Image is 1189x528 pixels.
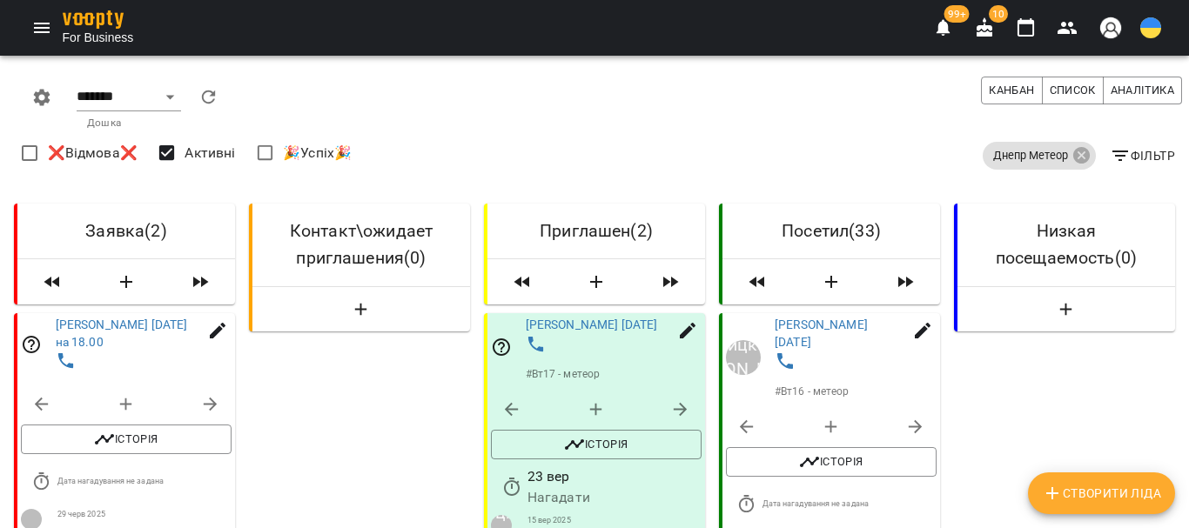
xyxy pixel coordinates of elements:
[775,317,868,349] a: [PERSON_NAME] [DATE]
[63,29,134,46] span: For Business
[57,509,232,521] p: 29 черв 2025
[527,515,702,527] p: 15 вер 2025
[971,217,1161,272] h6: Низкая посещаемость ( 0 )
[21,424,232,454] button: Історія
[57,476,232,488] p: Дата нагадування не задана
[557,266,635,297] button: Створити Ліда
[877,266,933,297] button: Пересунути всіх лідів з колонки
[87,266,165,297] button: Створити Ліда
[1103,140,1182,171] button: Фільтр
[21,7,63,49] button: Menu
[1103,77,1182,104] button: Аналітика
[499,434,694,455] span: Історія
[185,143,235,164] span: Активні
[983,148,1078,164] span: Днепр Метеор
[501,217,691,244] h6: Приглашен ( 2 )
[1098,16,1123,40] img: avatar_s.png
[526,317,658,331] a: [PERSON_NAME] [DATE]
[989,81,1034,100] span: Канбан
[21,334,42,355] svg: Відповідальний співробітник не задан
[944,5,970,23] span: 99+
[56,317,188,349] a: [PERSON_NAME] [DATE] на 18.00
[983,142,1097,170] div: Днепр Метеор
[526,366,601,382] p: # Вт17 - метеор
[527,487,702,508] p: Нагадати
[1042,77,1104,104] button: Список
[491,430,702,459] button: Історія
[1110,145,1175,166] span: Фільтр
[48,143,138,164] span: ❌Відмова❌
[1042,483,1161,504] span: Створити Ліда
[31,217,221,244] h6: Заявка ( 2 )
[63,10,124,29] img: voopty.png
[1028,472,1175,514] button: Створити Ліда
[259,294,463,325] button: Створити Ліда
[266,217,456,272] h6: Контакт\ожидает приглашения ( 0 )
[172,266,228,297] button: Пересунути всіх лідів з колонки
[762,498,937,511] p: Дата нагадування не задана
[29,429,224,450] span: Історія
[283,143,352,164] span: 🎉Успіх🎉
[527,466,702,487] p: 23 вер
[775,384,850,399] p: # Вт16 - метеор
[87,118,171,129] p: Дошка
[989,5,1008,23] span: 10
[1050,81,1096,100] span: Список
[642,266,698,297] button: Пересунути всіх лідів з колонки
[491,337,512,358] svg: Відповідальний співробітник не задан
[964,294,1168,325] button: Створити Ліда
[792,266,870,297] button: Створити Ліда
[726,447,937,477] button: Історія
[24,266,80,297] button: Пересунути всіх лідів з колонки
[1111,81,1174,100] span: Аналітика
[494,266,550,297] button: Пересунути всіх лідів з колонки
[736,217,926,244] h6: Посетил ( 33 )
[734,451,929,472] span: Історія
[726,340,761,375] div: Хальчицкая Светлана
[726,340,761,375] a: Хальчицкая [PERSON_NAME]
[1140,17,1161,38] img: UA.svg
[729,266,785,297] button: Пересунути всіх лідів з колонки
[981,77,1042,104] button: Канбан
